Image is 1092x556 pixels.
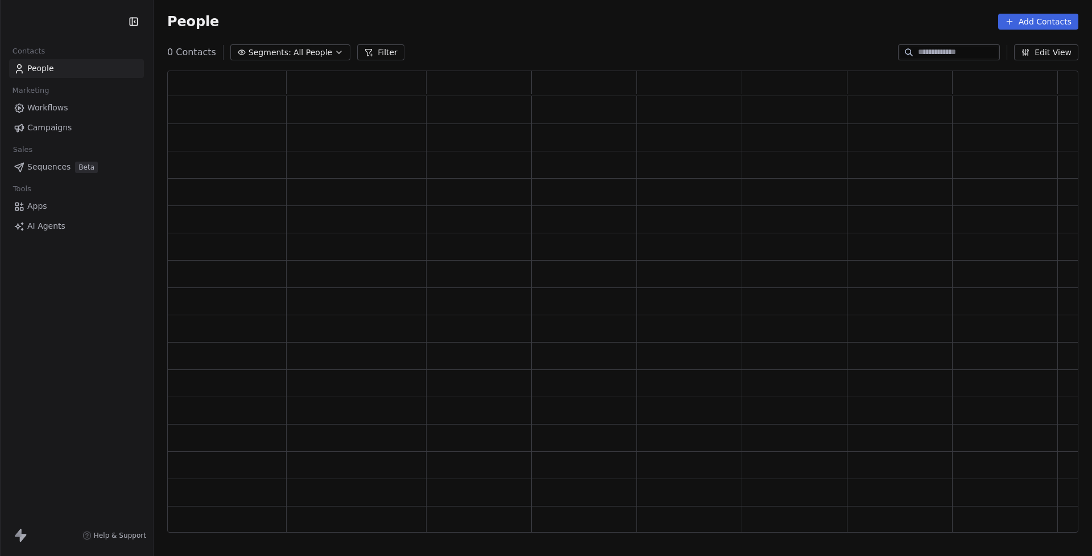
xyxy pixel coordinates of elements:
span: People [167,13,219,30]
a: People [9,59,144,78]
span: Sequences [27,161,71,173]
span: Workflows [27,102,68,114]
span: AI Agents [27,220,65,232]
span: Sales [8,141,38,158]
span: Campaigns [27,122,72,134]
button: Filter [357,44,404,60]
span: Contacts [7,43,50,60]
span: Marketing [7,82,54,99]
span: Segments: [249,47,291,59]
a: Apps [9,197,144,216]
a: Help & Support [82,531,146,540]
button: Add Contacts [998,14,1078,30]
a: Workflows [9,98,144,117]
span: Beta [75,162,98,173]
a: AI Agents [9,217,144,236]
button: Edit View [1014,44,1078,60]
span: All People [293,47,332,59]
a: Campaigns [9,118,144,137]
span: Apps [27,200,47,212]
span: Tools [8,180,36,197]
span: 0 Contacts [167,46,216,59]
a: SequencesBeta [9,158,144,176]
span: Help & Support [94,531,146,540]
span: People [27,63,54,75]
